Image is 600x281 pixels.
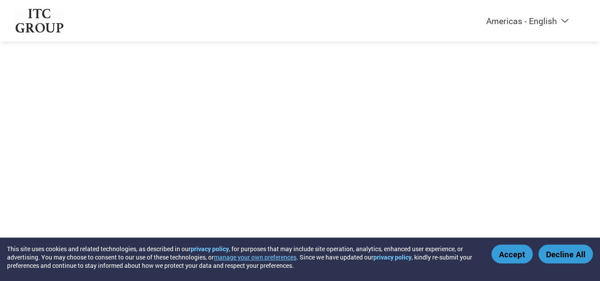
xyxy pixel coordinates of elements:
button: manage your own preferences [214,253,296,261]
button: Accept [492,245,533,263]
a: privacy policy [373,253,412,261]
div: This site uses cookies and related technologies, as described in our , for purposes that may incl... [7,245,479,270]
img: ITC Group [14,9,65,33]
a: privacy policy [191,245,229,253]
button: Decline All [539,245,593,263]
